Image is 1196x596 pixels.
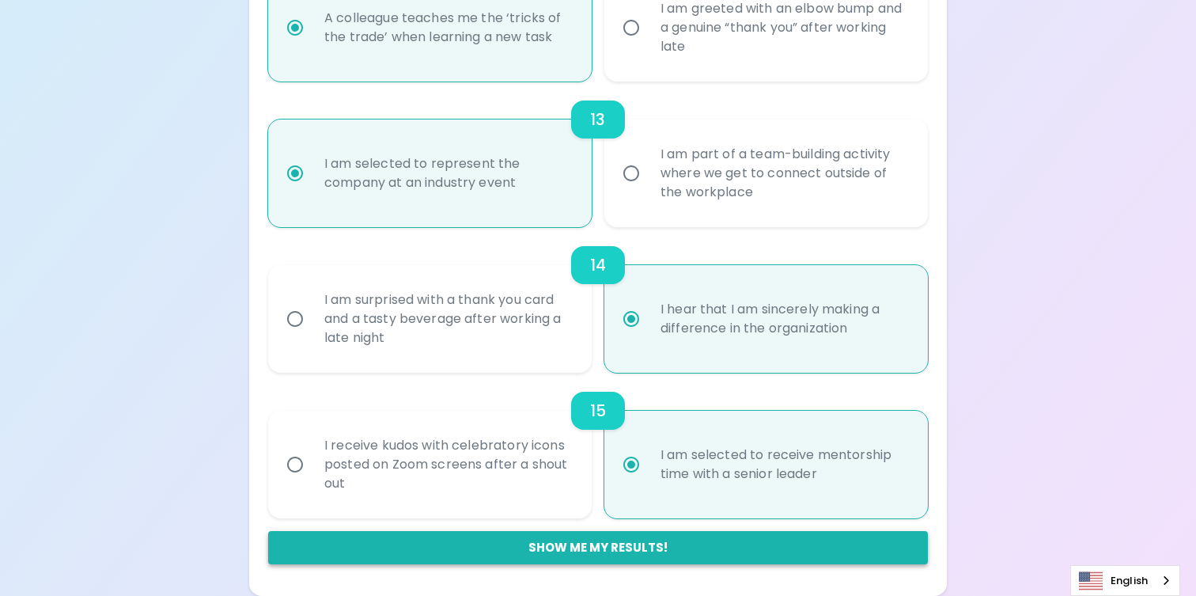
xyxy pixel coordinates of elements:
aside: Language selected: English [1070,565,1180,596]
div: I am part of a team-building activity where we get to connect outside of the workplace [648,126,919,221]
div: choice-group-check [268,227,928,373]
a: English [1071,566,1179,595]
div: choice-group-check [268,82,928,227]
div: choice-group-check [268,373,928,518]
div: I am surprised with a thank you card and a tasty beverage after working a late night [312,271,583,366]
h6: 13 [590,107,605,132]
h6: 14 [590,252,606,278]
div: I hear that I am sincerely making a difference in the organization [648,281,919,357]
div: I am selected to represent the company at an industry event [312,135,583,211]
button: Show me my results! [268,531,928,564]
div: Language [1070,565,1180,596]
h6: 15 [590,398,606,423]
div: I receive kudos with celebratory icons posted on Zoom screens after a shout out [312,417,583,512]
div: I am selected to receive mentorship time with a senior leader [648,427,919,503]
